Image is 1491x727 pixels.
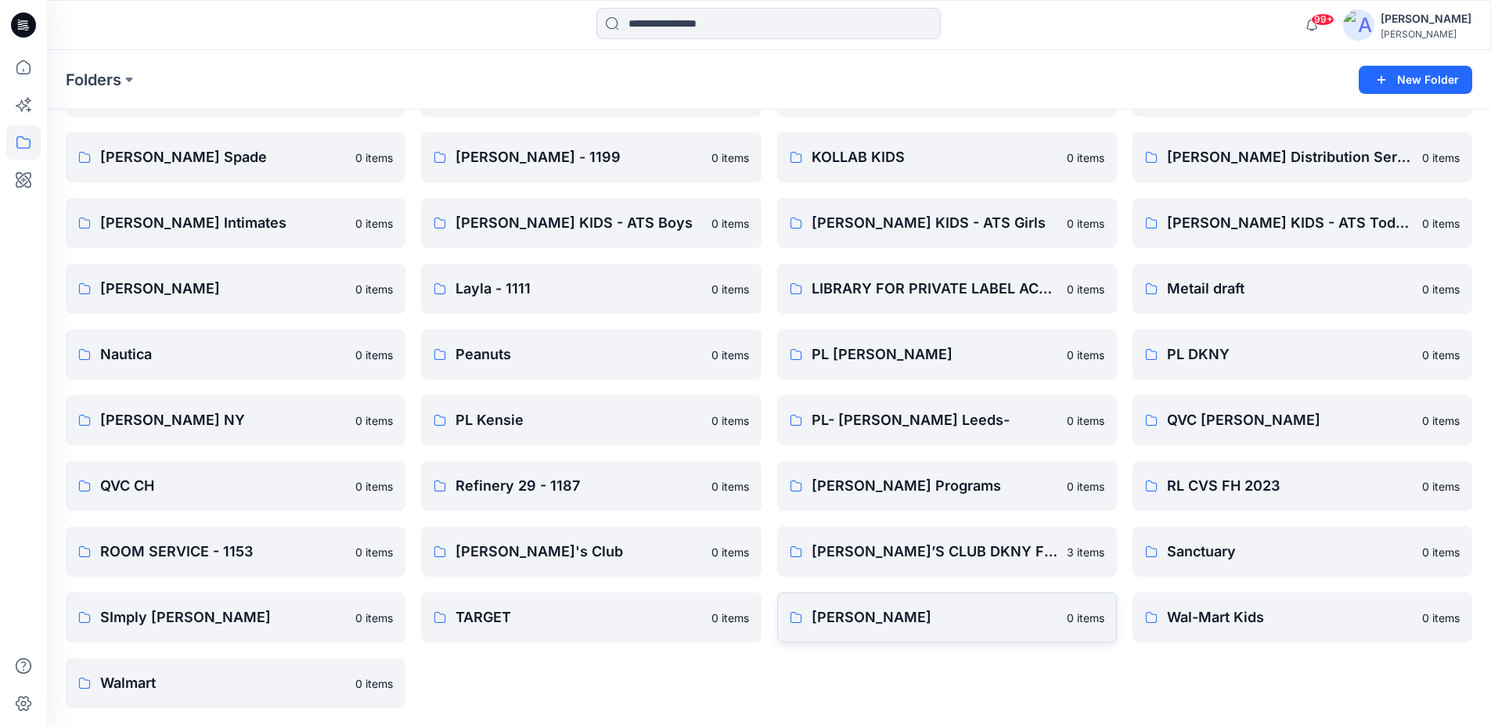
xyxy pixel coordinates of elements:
[355,281,393,297] p: 0 items
[100,475,346,497] p: QVC CH
[1133,527,1472,577] a: Sanctuary0 items
[1359,66,1472,94] button: New Folder
[1133,395,1472,445] a: QVC [PERSON_NAME]0 items
[66,264,405,314] a: [PERSON_NAME]0 items
[456,541,701,563] p: [PERSON_NAME]'s Club
[1422,478,1460,495] p: 0 items
[1133,264,1472,314] a: Metail draft0 items
[100,541,346,563] p: ROOM SERVICE - 1153
[1422,347,1460,363] p: 0 items
[421,198,761,248] a: [PERSON_NAME] KIDS - ATS Boys0 items
[100,672,346,694] p: Walmart
[355,347,393,363] p: 0 items
[1343,9,1374,41] img: avatar
[456,344,701,365] p: Peanuts
[1381,9,1471,28] div: [PERSON_NAME]
[100,409,346,431] p: [PERSON_NAME] NY
[1422,544,1460,560] p: 0 items
[456,212,701,234] p: [PERSON_NAME] KIDS - ATS Boys
[777,132,1117,182] a: KOLLAB KIDS0 items
[711,412,749,429] p: 0 items
[711,610,749,626] p: 0 items
[1067,478,1104,495] p: 0 items
[1067,281,1104,297] p: 0 items
[812,475,1057,497] p: [PERSON_NAME] Programs
[456,475,701,497] p: Refinery 29 - 1187
[1167,606,1413,628] p: Wal-Mart Kids
[66,395,405,445] a: [PERSON_NAME] NY0 items
[456,146,701,168] p: [PERSON_NAME] - 1199
[1167,212,1413,234] p: [PERSON_NAME] KIDS - ATS Toddlers
[456,278,701,300] p: Layla - 1111
[66,527,405,577] a: ROOM SERVICE - 11530 items
[355,149,393,166] p: 0 items
[711,347,749,363] p: 0 items
[355,478,393,495] p: 0 items
[711,281,749,297] p: 0 items
[1167,344,1413,365] p: PL DKNY
[100,212,346,234] p: [PERSON_NAME] Intimates
[1422,149,1460,166] p: 0 items
[66,329,405,380] a: Nautica0 items
[66,69,121,91] a: Folders
[1422,610,1460,626] p: 0 items
[355,412,393,429] p: 0 items
[1311,13,1334,26] span: 99+
[1067,412,1104,429] p: 0 items
[1167,409,1413,431] p: QVC [PERSON_NAME]
[421,461,761,511] a: Refinery 29 - 11870 items
[355,610,393,626] p: 0 items
[812,146,1057,168] p: KOLLAB KIDS
[1067,610,1104,626] p: 0 items
[777,329,1117,380] a: PL [PERSON_NAME]0 items
[421,527,761,577] a: [PERSON_NAME]'s Club0 items
[711,478,749,495] p: 0 items
[812,606,1057,628] p: [PERSON_NAME]
[456,606,701,628] p: TARGET
[1167,278,1413,300] p: Metail draft
[812,541,1057,563] p: [PERSON_NAME]’S CLUB DKNY FH26 3D FIT
[421,132,761,182] a: [PERSON_NAME] - 11990 items
[777,527,1117,577] a: [PERSON_NAME]’S CLUB DKNY FH26 3D FIT3 items
[1167,146,1413,168] p: [PERSON_NAME] Distribution Services
[66,658,405,708] a: Walmart0 items
[1133,132,1472,182] a: [PERSON_NAME] Distribution Services0 items
[421,329,761,380] a: Peanuts0 items
[100,146,346,168] p: [PERSON_NAME] Spade
[66,461,405,511] a: QVC CH0 items
[1067,215,1104,232] p: 0 items
[1381,28,1471,40] div: [PERSON_NAME]
[1422,412,1460,429] p: 0 items
[100,278,346,300] p: [PERSON_NAME]
[421,592,761,642] a: TARGET0 items
[711,149,749,166] p: 0 items
[812,212,1057,234] p: [PERSON_NAME] KIDS - ATS Girls
[100,344,346,365] p: Nautica
[1422,281,1460,297] p: 0 items
[1133,461,1472,511] a: RL CVS FH 20230 items
[1067,544,1104,560] p: 3 items
[777,264,1117,314] a: LIBRARY FOR PRIVATE LABEL ACCOUNTS0 items
[777,461,1117,511] a: [PERSON_NAME] Programs0 items
[711,544,749,560] p: 0 items
[66,132,405,182] a: [PERSON_NAME] Spade0 items
[812,278,1057,300] p: LIBRARY FOR PRIVATE LABEL ACCOUNTS
[812,409,1057,431] p: PL- [PERSON_NAME] Leeds-
[100,606,346,628] p: SImply [PERSON_NAME]
[777,395,1117,445] a: PL- [PERSON_NAME] Leeds-0 items
[66,592,405,642] a: SImply [PERSON_NAME]0 items
[421,264,761,314] a: Layla - 11110 items
[777,592,1117,642] a: [PERSON_NAME]0 items
[1067,149,1104,166] p: 0 items
[1067,347,1104,363] p: 0 items
[711,215,749,232] p: 0 items
[456,409,701,431] p: PL Kensie
[812,344,1057,365] p: PL [PERSON_NAME]
[777,198,1117,248] a: [PERSON_NAME] KIDS - ATS Girls0 items
[66,198,405,248] a: [PERSON_NAME] Intimates0 items
[1133,592,1472,642] a: Wal-Mart Kids0 items
[1167,475,1413,497] p: RL CVS FH 2023
[1422,215,1460,232] p: 0 items
[1133,198,1472,248] a: [PERSON_NAME] KIDS - ATS Toddlers0 items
